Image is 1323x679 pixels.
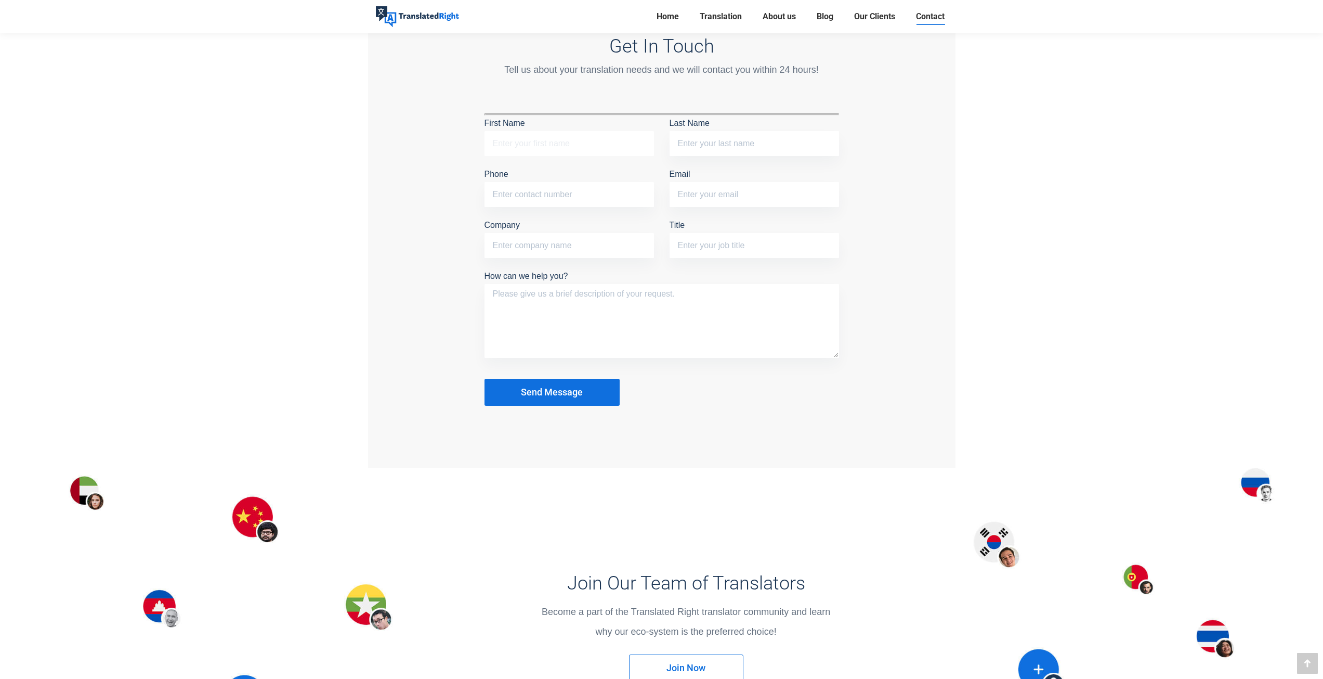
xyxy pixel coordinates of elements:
[484,272,839,296] label: How can we help you?
[854,11,895,22] span: Our Clients
[484,113,839,406] form: Contact form
[913,9,948,24] a: Contact
[484,62,839,77] div: Tell us about your translation needs and we will contact you within 24 hours!
[484,233,654,258] input: Company
[484,35,839,57] h3: Get In Touch
[759,9,799,24] a: About us
[817,11,833,22] span: Blog
[484,131,654,156] input: First Name
[657,11,679,22] span: Home
[484,221,654,250] label: Company
[763,11,796,22] span: About us
[670,182,839,207] input: Email
[653,9,682,24] a: Home
[814,9,836,24] a: Blog
[474,572,899,594] h3: Join Our Team of Translators
[666,663,705,673] span: Join Now
[521,387,583,398] span: Send Message
[670,131,839,156] input: Last Name
[484,170,654,199] label: Phone
[484,182,654,207] input: Phone
[484,119,654,148] label: First Name
[474,624,899,639] p: why our eco-system is the preferred choice!
[700,11,742,22] span: Translation
[670,170,839,199] label: Email
[474,605,899,639] div: Become a part of the Translated Right translator community and learn
[670,221,839,250] label: Title
[484,379,620,406] button: Send Message
[670,233,839,258] input: Title
[670,119,839,148] label: Last Name
[484,284,839,358] textarea: How can we help you?
[916,11,945,22] span: Contact
[376,6,459,27] img: Translated Right
[697,9,745,24] a: Translation
[851,9,898,24] a: Our Clients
